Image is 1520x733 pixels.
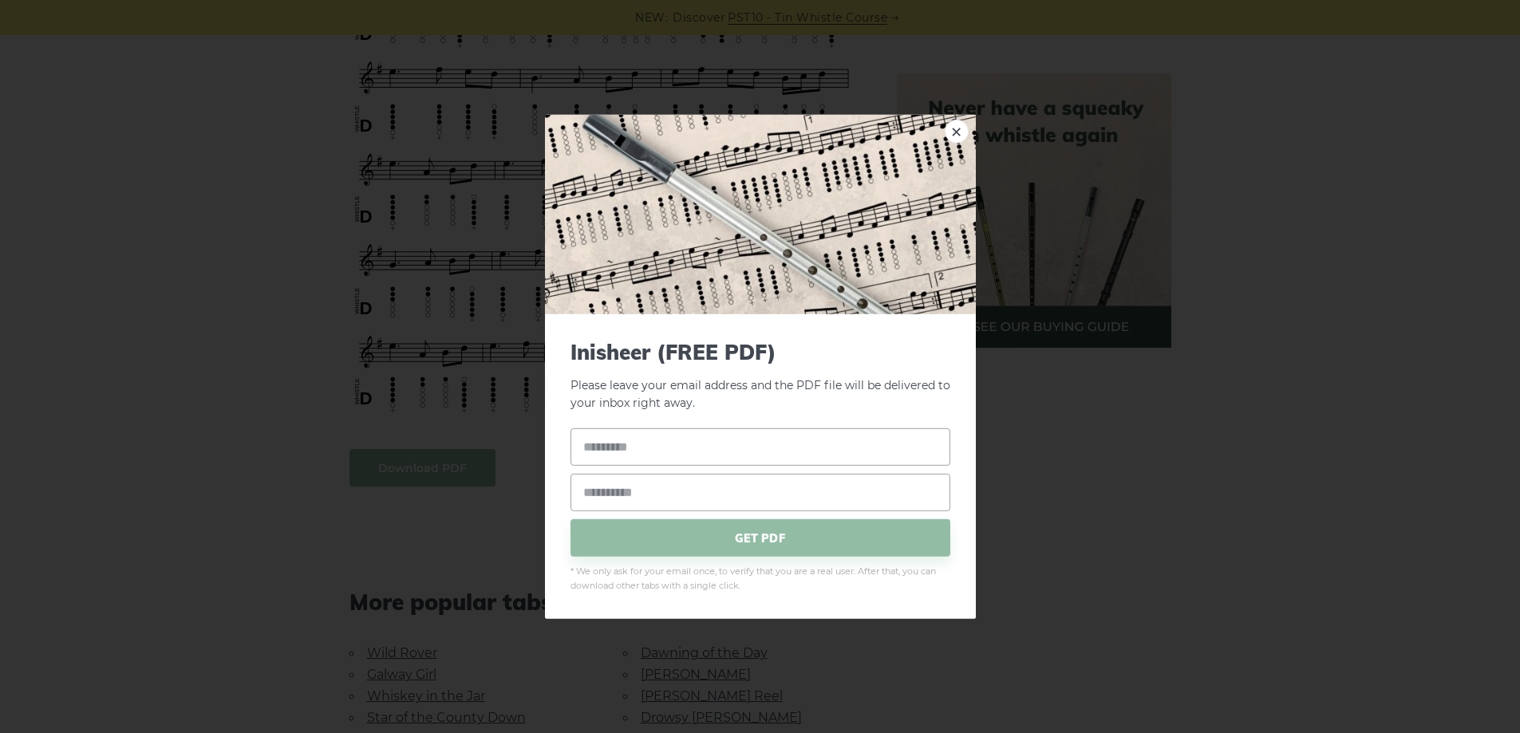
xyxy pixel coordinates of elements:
a: × [945,119,969,143]
p: Please leave your email address and the PDF file will be delivered to your inbox right away. [570,339,950,412]
span: Inisheer (FREE PDF) [570,339,950,364]
span: GET PDF [570,519,950,557]
span: * We only ask for your email once, to verify that you are a real user. After that, you can downlo... [570,565,950,593]
img: Tin Whistle Tab Preview [545,114,976,313]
